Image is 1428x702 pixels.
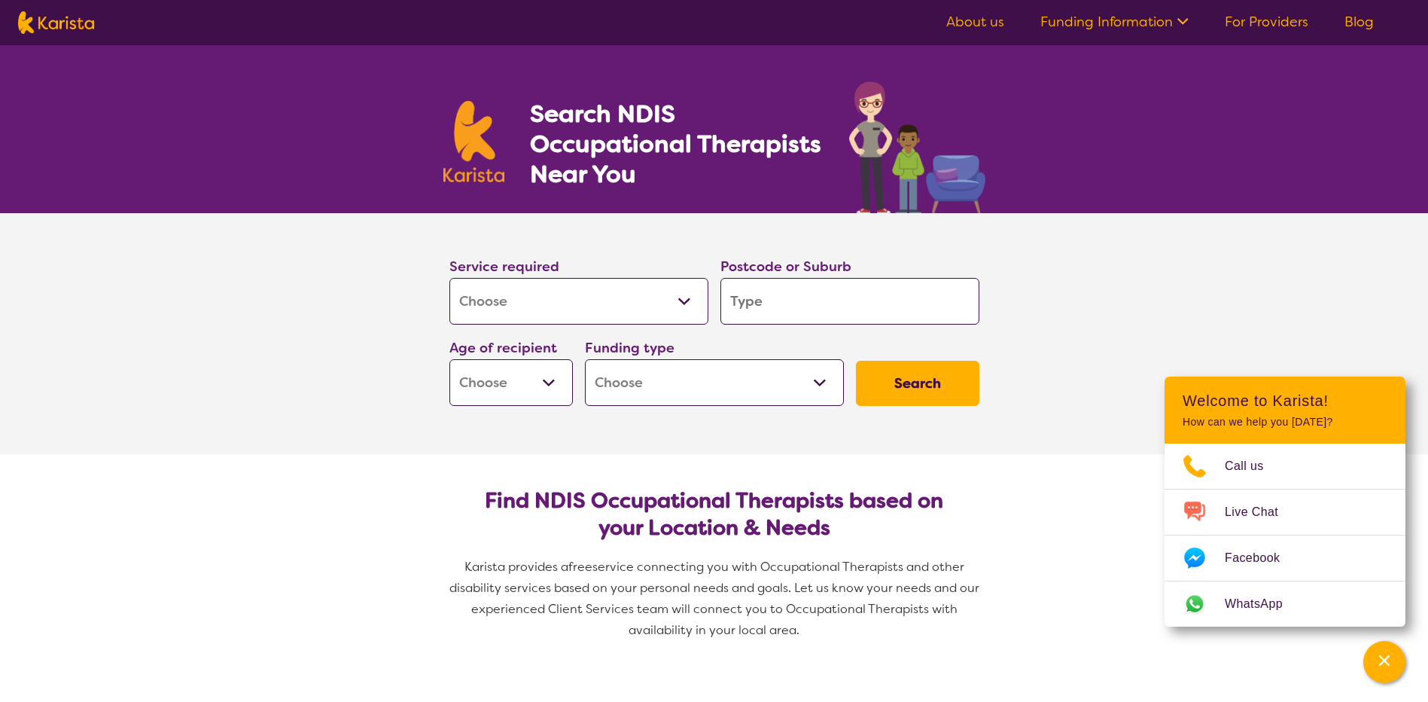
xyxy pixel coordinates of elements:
[1225,593,1301,615] span: WhatsApp
[1344,13,1374,31] a: Blog
[449,339,557,357] label: Age of recipient
[1165,444,1405,627] ul: Choose channel
[1363,641,1405,683] button: Channel Menu
[1225,455,1282,478] span: Call us
[464,559,568,575] span: Karista provides a
[568,559,592,575] span: free
[1165,581,1405,627] a: Web link opens in a new tab.
[946,13,1004,31] a: About us
[461,487,967,542] h2: Find NDIS Occupational Therapists based on your Location & Needs
[1165,377,1405,627] div: Channel Menu
[1183,416,1387,429] p: How can we help you [DATE]?
[856,361,979,406] button: Search
[1225,501,1296,523] span: Live Chat
[443,101,505,182] img: Karista logo
[849,81,985,213] img: occupational-therapy
[585,339,674,357] label: Funding type
[720,278,979,325] input: Type
[18,11,94,34] img: Karista logo
[449,258,559,276] label: Service required
[1040,13,1189,31] a: Funding Information
[449,559,982,638] span: service connecting you with Occupational Therapists and other disability services based on your p...
[1225,547,1298,569] span: Facebook
[720,258,851,276] label: Postcode or Suburb
[1225,13,1308,31] a: For Providers
[1183,392,1387,410] h2: Welcome to Karista!
[530,99,823,189] h1: Search NDIS Occupational Therapists Near You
